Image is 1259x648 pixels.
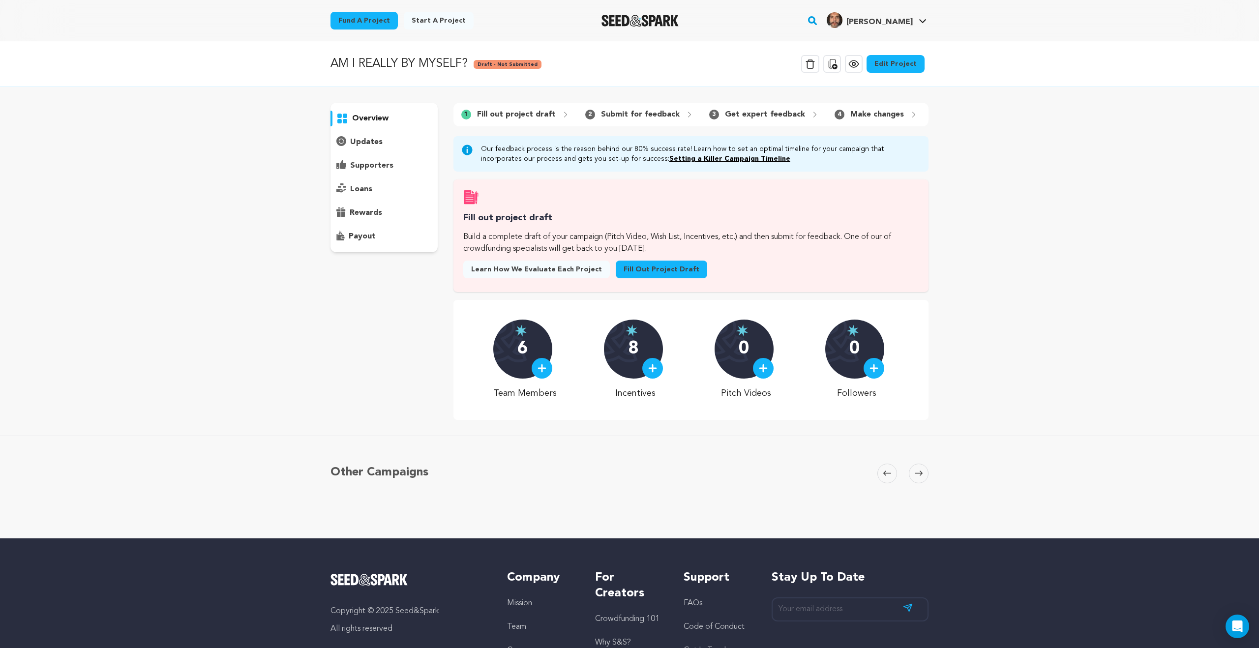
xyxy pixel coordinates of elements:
span: 2 [585,110,595,119]
a: FAQs [684,599,702,607]
div: Stanek D.'s Profile [827,12,913,28]
a: Fill out project draft [616,261,707,278]
button: overview [330,111,438,126]
button: rewards [330,205,438,221]
p: Submit for feedback [601,109,680,120]
p: Fill out project draft [477,109,556,120]
span: Draft - Not Submitted [474,60,541,69]
span: Stanek D.'s Profile [825,10,929,31]
a: Stanek D.'s Profile [825,10,929,28]
h5: Company [507,570,575,586]
div: Open Intercom Messenger [1226,615,1249,638]
button: payout [330,229,438,244]
h5: Support [684,570,752,586]
p: updates [350,136,383,148]
button: loans [330,181,438,197]
img: Seed&Spark Logo Dark Mode [601,15,679,27]
p: Team Members [493,386,557,400]
span: Learn how we evaluate each project [471,265,602,274]
span: 1 [461,110,471,119]
a: Crowdfunding 101 [595,615,659,623]
p: Get expert feedback [725,109,805,120]
img: plus.svg [538,364,546,373]
p: 0 [739,339,749,359]
p: Our feedback process is the reason behind our 80% success rate! Learn how to set an optimal timel... [481,144,921,164]
p: supporters [350,160,393,172]
img: plus.svg [648,364,657,373]
p: Pitch Videos [715,386,778,400]
span: [PERSON_NAME] [846,18,913,26]
p: Incentives [604,386,667,400]
h5: Stay up to date [772,570,929,586]
p: 6 [517,339,528,359]
p: 0 [849,339,860,359]
a: Seed&Spark Homepage [601,15,679,27]
p: Build a complete draft of your campaign (Pitch Video, Wish List, Incentives, etc.) and then submi... [463,231,919,255]
button: updates [330,134,438,150]
p: rewards [350,207,382,219]
p: loans [350,183,372,195]
a: Start a project [404,12,474,29]
p: 8 [628,339,638,359]
a: Setting a Killer Campaign Timeline [669,155,790,162]
img: plus.svg [869,364,878,373]
p: payout [349,231,376,242]
p: Copyright © 2025 Seed&Spark [330,605,487,617]
a: Edit Project [867,55,925,73]
p: overview [352,113,389,124]
img: plus.svg [759,364,768,373]
h5: For Creators [595,570,663,601]
input: Your email address [772,597,929,621]
button: supporters [330,158,438,174]
p: AM I REALLY BY MYSELF? [330,55,468,73]
a: Fund a project [330,12,398,29]
span: 3 [709,110,719,119]
a: Code of Conduct [684,623,745,631]
h3: Fill out project draft [463,211,919,225]
a: Seed&Spark Homepage [330,574,487,586]
a: Learn how we evaluate each project [463,261,610,278]
span: 4 [835,110,844,119]
h5: Other Campaigns [330,464,428,481]
a: Team [507,623,526,631]
p: Followers [825,386,889,400]
p: All rights reserved [330,623,487,635]
a: Mission [507,599,532,607]
img: Seed&Spark Logo [330,574,408,586]
img: 2ee317a1be235c47.jpg [827,12,842,28]
a: Why S&S? [595,639,631,647]
p: Make changes [850,109,904,120]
